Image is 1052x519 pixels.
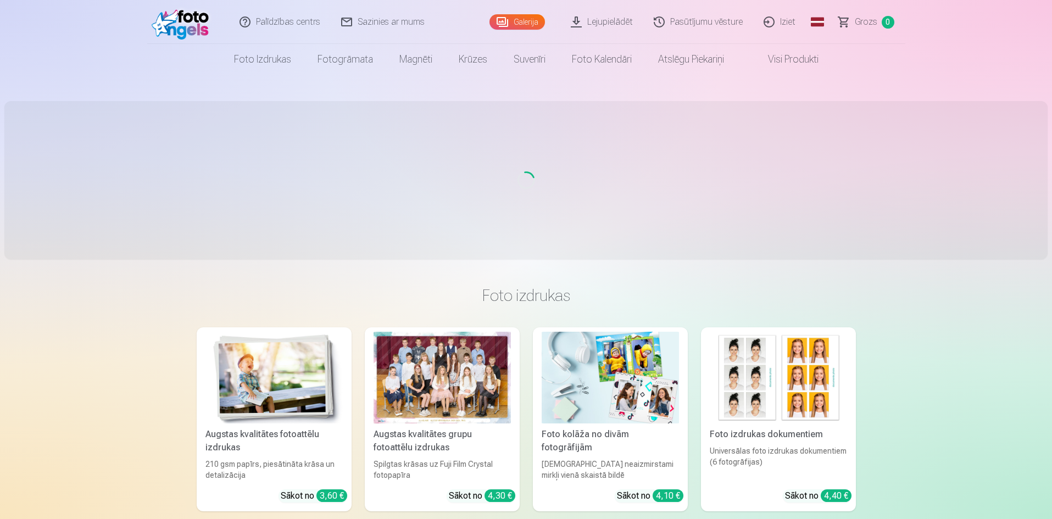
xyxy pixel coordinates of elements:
div: Foto kolāža no divām fotogrāfijām [537,428,683,454]
a: Suvenīri [500,44,559,75]
div: 4,30 € [485,489,515,502]
a: Foto kalendāri [559,44,645,75]
a: Atslēgu piekariņi [645,44,737,75]
div: Spilgtas krāsas uz Fuji Film Crystal fotopapīra [369,459,515,481]
div: Sākot no [617,489,683,503]
div: 210 gsm papīrs, piesātināta krāsa un detalizācija [201,459,347,481]
img: Foto kolāža no divām fotogrāfijām [542,332,679,423]
a: Krūzes [446,44,500,75]
div: Foto izdrukas dokumentiem [705,428,851,441]
a: Augstas kvalitātes fotoattēlu izdrukasAugstas kvalitātes fotoattēlu izdrukas210 gsm papīrs, piesā... [197,327,352,511]
a: Visi produkti [737,44,832,75]
a: Foto kolāža no divām fotogrāfijāmFoto kolāža no divām fotogrāfijām[DEMOGRAPHIC_DATA] neaizmirstam... [533,327,688,511]
a: Foto izdrukas [221,44,304,75]
div: Sākot no [281,489,347,503]
a: Galerija [489,14,545,30]
div: 4,10 € [653,489,683,502]
a: Augstas kvalitātes grupu fotoattēlu izdrukasSpilgtas krāsas uz Fuji Film Crystal fotopapīraSākot ... [365,327,520,511]
img: Foto izdrukas dokumentiem [710,332,847,423]
div: Sākot no [785,489,851,503]
div: 3,60 € [316,489,347,502]
img: /fa1 [152,4,215,40]
div: Augstas kvalitātes grupu fotoattēlu izdrukas [369,428,515,454]
div: Universālas foto izdrukas dokumentiem (6 fotogrāfijas) [705,445,851,481]
a: Foto izdrukas dokumentiemFoto izdrukas dokumentiemUniversālas foto izdrukas dokumentiem (6 fotogr... [701,327,856,511]
span: Grozs [855,15,877,29]
div: Sākot no [449,489,515,503]
div: [DEMOGRAPHIC_DATA] neaizmirstami mirkļi vienā skaistā bildē [537,459,683,481]
div: Augstas kvalitātes fotoattēlu izdrukas [201,428,347,454]
a: Magnēti [386,44,446,75]
h3: Foto izdrukas [205,286,847,305]
img: Augstas kvalitātes fotoattēlu izdrukas [205,332,343,423]
div: 4,40 € [821,489,851,502]
a: Fotogrāmata [304,44,386,75]
span: 0 [882,16,894,29]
